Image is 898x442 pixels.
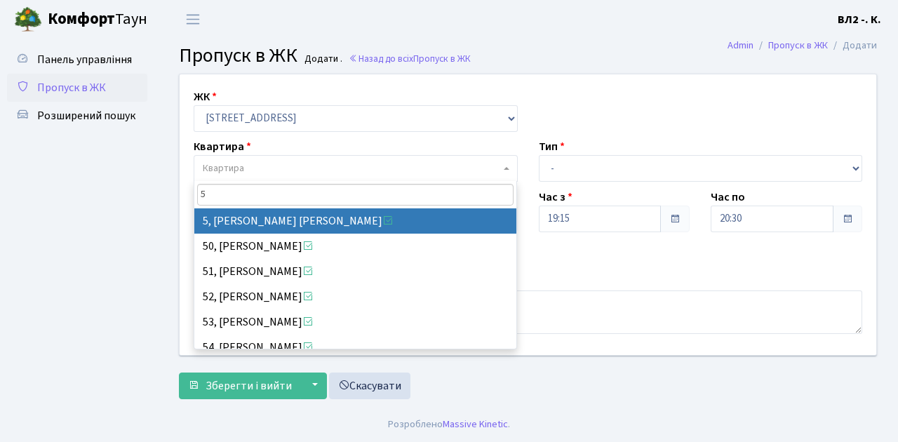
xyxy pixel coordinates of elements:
div: Розроблено . [388,417,510,432]
label: ЖК [194,88,217,105]
li: 5, [PERSON_NAME] [PERSON_NAME] [194,208,517,234]
li: 52, [PERSON_NAME] [194,284,517,309]
span: Панель управління [37,52,132,67]
a: Панель управління [7,46,147,74]
span: Квартира [203,161,244,175]
button: Переключити навігацію [175,8,210,31]
span: Таун [48,8,147,32]
a: Massive Kinetic [443,417,508,431]
a: ВЛ2 -. К. [838,11,881,28]
li: 51, [PERSON_NAME] [194,259,517,284]
a: Admin [728,38,753,53]
a: Пропуск в ЖК [7,74,147,102]
label: Тип [539,138,565,155]
button: Зберегти і вийти [179,373,301,399]
a: Скасувати [329,373,410,399]
nav: breadcrumb [706,31,898,60]
span: Пропуск в ЖК [413,52,471,65]
li: 53, [PERSON_NAME] [194,309,517,335]
b: ВЛ2 -. К. [838,12,881,27]
img: logo.png [14,6,42,34]
label: Час з [539,189,572,206]
a: Пропуск в ЖК [768,38,828,53]
b: Комфорт [48,8,115,30]
label: Квартира [194,138,251,155]
span: Пропуск в ЖК [37,80,106,95]
label: Час по [711,189,745,206]
span: Зберегти і вийти [206,378,292,394]
a: Назад до всіхПропуск в ЖК [349,52,471,65]
span: Розширений пошук [37,108,135,123]
span: Пропуск в ЖК [179,41,297,69]
a: Розширений пошук [7,102,147,130]
li: 50, [PERSON_NAME] [194,234,517,259]
small: Додати . [302,53,342,65]
li: Додати [828,38,877,53]
li: 54, [PERSON_NAME] [194,335,517,360]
